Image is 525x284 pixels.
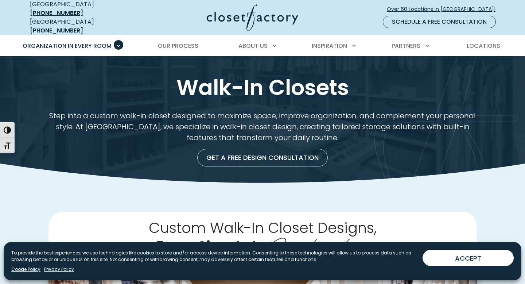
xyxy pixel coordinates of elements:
[158,42,198,50] span: Our Process
[197,149,328,166] a: Get a Free Design Consultation
[387,5,501,13] span: Over 60 Locations in [GEOGRAPHIC_DATA]!
[28,74,497,101] h1: Walk-In Closets
[386,3,502,16] a: Over 60 Locations in [GEOGRAPHIC_DATA]!
[23,42,112,50] span: Organization in Every Room
[48,110,477,143] p: Step into a custom walk-in closet designed to maximize space, improve organization, and complemen...
[30,9,83,17] a: [PHONE_NUMBER]
[17,36,507,56] nav: Primary Menu
[423,250,514,266] button: ACCEPT
[44,266,74,273] a: Privacy Policy
[383,16,496,28] a: Schedule a Free Consultation
[207,4,298,31] img: Closet Factory Logo
[392,42,420,50] span: Partners
[156,237,267,257] span: From Simple to
[238,42,268,50] span: About Us
[30,26,83,35] a: [PHONE_NUMBER]
[312,42,347,50] span: Inspiration
[11,266,40,273] a: Cookie Policy
[467,42,500,50] span: Locations
[270,229,370,258] span: Spectacular
[149,217,377,238] span: Custom Walk-In Closet Designs,
[30,18,136,35] div: [GEOGRAPHIC_DATA]
[11,250,417,263] p: To provide the best experiences, we use technologies like cookies to store and/or access device i...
